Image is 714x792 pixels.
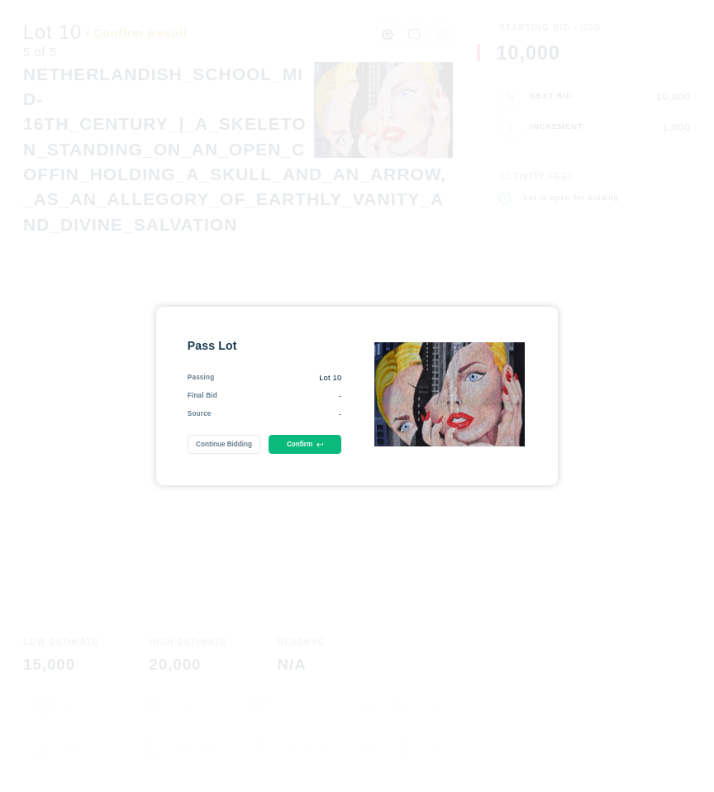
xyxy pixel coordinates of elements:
div: Source [188,409,212,420]
div: Final Bid [188,391,217,402]
div: Lot 10 [214,373,341,384]
div: Pass Lot [188,338,342,354]
div: - [217,391,341,402]
div: - [212,409,342,420]
button: Continue Bidding [188,435,261,454]
div: Passing [188,373,215,384]
button: Confirm [269,435,342,454]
